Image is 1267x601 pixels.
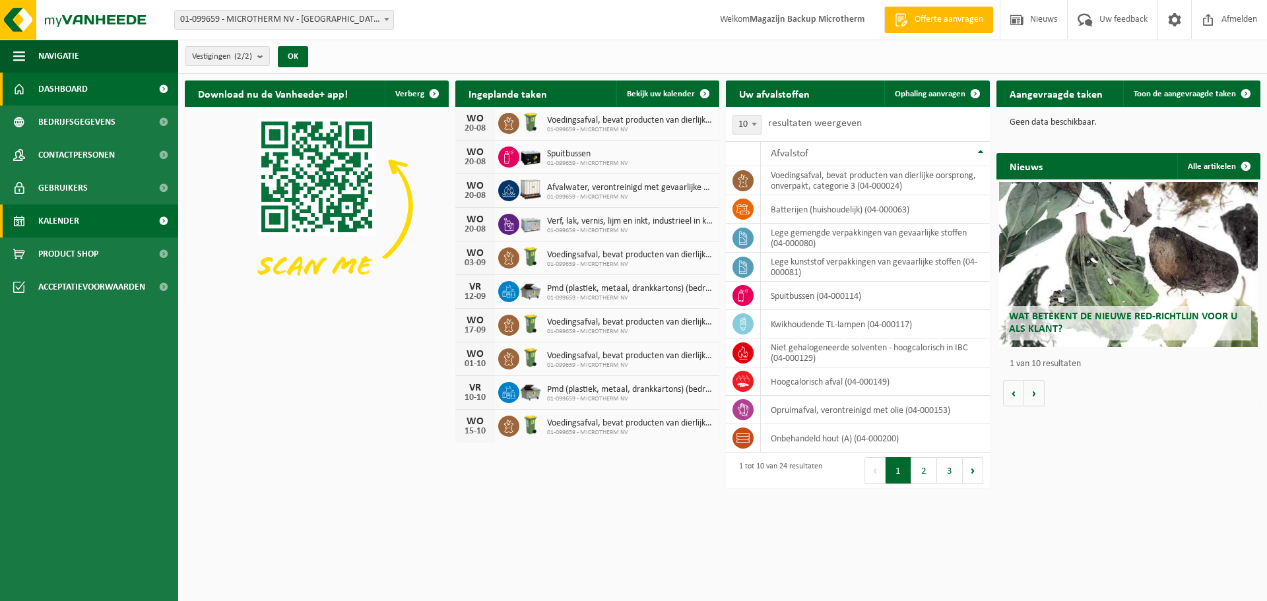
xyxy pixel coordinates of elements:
[761,195,990,224] td: batterijen (huishoudelijk) (04-000063)
[761,282,990,310] td: spuitbussen (04-000114)
[547,250,713,261] span: Voedingsafval, bevat producten van dierlijke oorsprong, onverpakt, categorie 3
[462,259,488,268] div: 03-09
[547,385,713,395] span: Pmd (plastiek, metaal, drankkartons) (bedrijven)
[462,427,488,436] div: 15-10
[519,414,542,436] img: WB-0140-HPE-GN-50
[627,90,695,98] span: Bekijk uw kalender
[234,52,252,61] count: (2/2)
[519,380,542,402] img: WB-5000-GAL-GY-01
[761,338,990,367] td: niet gehalogeneerde solventen - hoogcalorisch in IBC (04-000129)
[547,149,628,160] span: Spuitbussen
[911,13,987,26] span: Offerte aanvragen
[761,424,990,453] td: onbehandeld hout (A) (04-000200)
[38,237,98,270] span: Product Shop
[462,315,488,326] div: WO
[519,212,542,234] img: PB-LB-0680-HPE-GY-11
[462,326,488,335] div: 17-09
[963,457,983,484] button: Next
[1024,380,1045,406] button: Volgende
[895,90,965,98] span: Ophaling aanvragen
[462,191,488,201] div: 20-08
[547,193,713,201] span: 01-099659 - MICROTHERM NV
[733,115,761,134] span: 10
[726,80,823,106] h2: Uw afvalstoffen
[884,80,989,107] a: Ophaling aanvragen
[547,284,713,294] span: Pmd (plastiek, metaal, drankkartons) (bedrijven)
[761,367,990,396] td: hoogcalorisch afval (04-000149)
[761,224,990,253] td: lege gemengde verpakkingen van gevaarlijke stoffen (04-000080)
[732,115,762,135] span: 10
[1134,90,1236,98] span: Toon de aangevraagde taken
[462,292,488,301] div: 12-09
[185,107,449,305] img: Download de VHEPlus App
[455,80,560,106] h2: Ingeplande taken
[547,294,713,302] span: 01-099659 - MICROTHERM NV
[761,396,990,424] td: opruimafval, verontreinigd met olie (04-000153)
[732,456,822,485] div: 1 tot 10 van 24 resultaten
[768,118,862,129] label: resultaten weergeven
[38,270,145,303] span: Acceptatievoorwaarden
[175,11,393,29] span: 01-099659 - MICROTHERM NV - SINT-NIKLAAS
[1177,153,1259,179] a: Alle artikelen
[38,172,88,205] span: Gebruikers
[462,181,488,191] div: WO
[547,362,713,369] span: 01-099659 - MICROTHERM NV
[519,178,542,201] img: PB-IC-1000-HPE-00-02
[519,245,542,268] img: WB-0140-HPE-GN-50
[1009,311,1237,334] span: Wat betekent de nieuwe RED-richtlijn voor u als klant?
[38,205,79,237] span: Kalender
[616,80,718,107] a: Bekijk uw kalender
[38,139,115,172] span: Contactpersonen
[185,46,270,66] button: Vestigingen(2/2)
[462,360,488,369] div: 01-10
[278,46,308,67] button: OK
[462,147,488,158] div: WO
[937,457,963,484] button: 3
[462,124,488,133] div: 20-08
[547,317,713,328] span: Voedingsafval, bevat producten van dierlijke oorsprong, onverpakt, categorie 3
[761,253,990,282] td: lege kunststof verpakkingen van gevaarlijke stoffen (04-000081)
[864,457,886,484] button: Previous
[462,349,488,360] div: WO
[395,90,424,98] span: Verberg
[547,160,628,168] span: 01-099659 - MICROTHERM NV
[519,346,542,369] img: WB-0140-HPE-GN-50
[462,393,488,402] div: 10-10
[192,47,252,67] span: Vestigingen
[547,328,713,336] span: 01-099659 - MICROTHERM NV
[547,351,713,362] span: Voedingsafval, bevat producten van dierlijke oorsprong, onverpakt, categorie 3
[547,115,713,126] span: Voedingsafval, bevat producten van dierlijke oorsprong, onverpakt, categorie 3
[174,10,394,30] span: 01-099659 - MICROTHERM NV - SINT-NIKLAAS
[884,7,993,33] a: Offerte aanvragen
[761,166,990,195] td: voedingsafval, bevat producten van dierlijke oorsprong, onverpakt, categorie 3 (04-000024)
[547,227,713,235] span: 01-099659 - MICROTHERM NV
[519,279,542,301] img: WB-5000-GAL-GY-01
[911,457,937,484] button: 2
[547,216,713,227] span: Verf, lak, vernis, lijm en inkt, industrieel in kleinverpakking
[1003,380,1024,406] button: Vorige
[519,313,542,335] img: WB-0140-HPE-GN-50
[1010,118,1247,127] p: Geen data beschikbaar.
[462,383,488,393] div: VR
[547,261,713,269] span: 01-099659 - MICROTHERM NV
[547,126,713,134] span: 01-099659 - MICROTHERM NV
[462,225,488,234] div: 20-08
[462,214,488,225] div: WO
[750,15,864,24] strong: Magazijn Backup Microtherm
[462,158,488,167] div: 20-08
[38,40,79,73] span: Navigatie
[462,113,488,124] div: WO
[996,80,1116,106] h2: Aangevraagde taken
[462,248,488,259] div: WO
[547,418,713,429] span: Voedingsafval, bevat producten van dierlijke oorsprong, onverpakt, categorie 3
[547,395,713,403] span: 01-099659 - MICROTHERM NV
[1123,80,1259,107] a: Toon de aangevraagde taken
[385,80,447,107] button: Verberg
[886,457,911,484] button: 1
[996,153,1056,179] h2: Nieuws
[185,80,361,106] h2: Download nu de Vanheede+ app!
[519,111,542,133] img: WB-0140-HPE-GN-50
[1010,360,1254,369] p: 1 van 10 resultaten
[462,282,488,292] div: VR
[547,429,713,437] span: 01-099659 - MICROTHERM NV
